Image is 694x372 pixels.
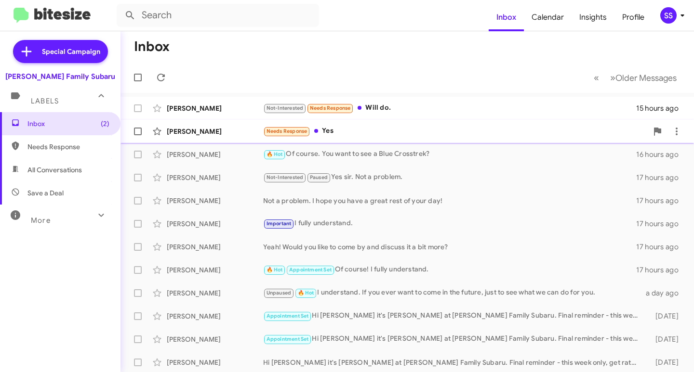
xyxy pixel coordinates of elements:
div: [PERSON_NAME] [167,242,263,252]
div: a day ago [644,288,686,298]
span: Needs Response [27,142,109,152]
div: 17 hours ago [636,196,686,205]
div: Of course. You want to see a Blue Crosstrek? [263,149,636,160]
span: Labels [31,97,59,105]
span: Older Messages [615,73,677,83]
input: Search [117,4,319,27]
div: 15 hours ago [636,103,686,113]
div: Hi [PERSON_NAME] it's [PERSON_NAME] at [PERSON_NAME] Family Subaru. Final reminder - this week on... [263,334,644,345]
span: « [594,72,599,84]
div: Yes sir. Not a problem. [263,172,636,183]
h1: Inbox [134,39,170,54]
div: [PERSON_NAME] [167,358,263,367]
span: Special Campaign [42,47,100,56]
span: Unpaused [267,290,292,296]
div: [DATE] [644,334,686,344]
button: Next [604,68,682,88]
div: Of course! I fully understand. [263,264,636,275]
a: Insights [572,3,614,31]
span: 🔥 Hot [267,151,283,157]
div: Will do. [263,103,636,114]
span: Appointment Set [267,313,309,319]
div: 16 hours ago [636,150,686,159]
a: Special Campaign [13,40,108,63]
div: [PERSON_NAME] [167,219,263,229]
div: I understand. If you ever want to come in the future, just to see what we can do for you. [263,287,644,298]
div: SS [660,7,677,24]
div: Yes [263,126,648,137]
span: Needs Response [267,128,307,134]
div: [PERSON_NAME] [167,334,263,344]
div: 17 hours ago [636,173,686,182]
span: » [610,72,615,84]
div: [PERSON_NAME] [167,196,263,205]
span: Save a Deal [27,188,64,198]
div: 17 hours ago [636,265,686,275]
div: [PERSON_NAME] [167,127,263,136]
span: 🔥 Hot [298,290,314,296]
nav: Page navigation example [588,68,682,88]
button: Previous [588,68,605,88]
div: [PERSON_NAME] [167,150,263,159]
div: Hi [PERSON_NAME] it's [PERSON_NAME] at [PERSON_NAME] Family Subaru. Final reminder - this week on... [263,358,644,367]
button: SS [652,7,683,24]
span: Inbox [27,119,109,128]
a: Calendar [524,3,572,31]
a: Inbox [489,3,524,31]
div: Not a problem. I hope you have a great rest of your day! [263,196,636,205]
div: 17 hours ago [636,242,686,252]
span: Appointment Set [267,336,309,342]
span: (2) [101,119,109,128]
span: Important [267,220,292,227]
div: 17 hours ago [636,219,686,229]
span: Not-Interested [267,174,304,180]
div: I fully understand. [263,218,636,229]
a: Profile [614,3,652,31]
span: Paused [310,174,328,180]
div: [PERSON_NAME] [167,103,263,113]
span: All Conversations [27,165,82,175]
span: Not-Interested [267,105,304,111]
div: [PERSON_NAME] [167,265,263,275]
span: Needs Response [310,105,351,111]
div: Hi [PERSON_NAME] it's [PERSON_NAME] at [PERSON_NAME] Family Subaru. Final reminder - this week on... [263,310,644,321]
div: [DATE] [644,311,686,321]
div: [DATE] [644,358,686,367]
div: Yeah! Would you like to come by and discuss it a bit more? [263,242,636,252]
div: [PERSON_NAME] [167,173,263,182]
div: [PERSON_NAME] Family Subaru [5,72,115,81]
span: 🔥 Hot [267,267,283,273]
span: More [31,216,51,225]
div: [PERSON_NAME] [167,311,263,321]
span: Appointment Set [289,267,332,273]
div: [PERSON_NAME] [167,288,263,298]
